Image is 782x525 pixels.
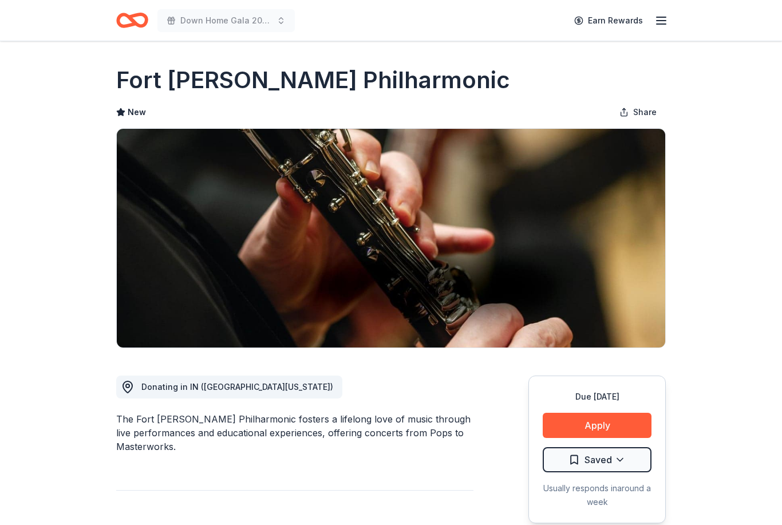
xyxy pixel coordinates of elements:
span: Saved [584,452,612,467]
button: Saved [543,447,651,472]
h1: Fort [PERSON_NAME] Philharmonic [116,64,510,96]
a: Home [116,7,148,34]
span: Share [633,105,657,119]
button: Apply [543,413,651,438]
button: Share [610,101,666,124]
img: Image for Fort Wayne Philharmonic [117,129,665,348]
span: Donating in IN ([GEOGRAPHIC_DATA][US_STATE]) [141,382,333,392]
div: The Fort [PERSON_NAME] Philharmonic fosters a lifelong love of music through live performances an... [116,412,473,453]
span: New [128,105,146,119]
button: Down Home Gala 2026 [157,9,295,32]
a: Earn Rewards [567,10,650,31]
span: Down Home Gala 2026 [180,14,272,27]
div: Usually responds in around a week [543,481,651,509]
div: Due [DATE] [543,390,651,404]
